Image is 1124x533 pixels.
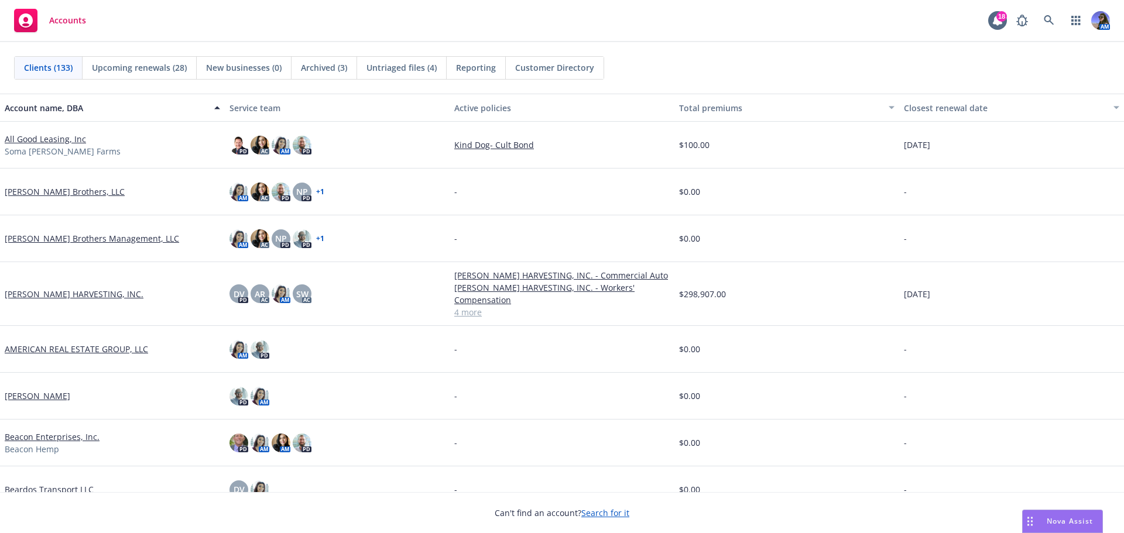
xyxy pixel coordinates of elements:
[5,390,70,402] a: [PERSON_NAME]
[1023,510,1037,532] div: Drag to move
[5,431,100,443] a: Beacon Enterprises, Inc.
[293,434,311,452] img: photo
[679,102,882,114] div: Total premiums
[1022,510,1103,533] button: Nova Assist
[5,483,94,496] a: Beardos Transport LLC
[49,16,86,25] span: Accounts
[255,288,265,300] span: AR
[5,102,207,114] div: Account name, DBA
[92,61,187,74] span: Upcoming renewals (28)
[251,480,269,499] img: photo
[495,507,629,519] span: Can't find an account?
[679,390,700,402] span: $0.00
[293,229,311,248] img: photo
[229,340,248,359] img: photo
[904,139,930,151] span: [DATE]
[293,136,311,154] img: photo
[275,232,287,245] span: NP
[206,61,282,74] span: New businesses (0)
[5,232,179,245] a: [PERSON_NAME] Brothers Management, LLC
[904,232,907,245] span: -
[454,436,457,449] span: -
[454,269,670,281] a: [PERSON_NAME] HARVESTING, INC. - Commercial Auto
[679,436,700,449] span: $0.00
[454,281,670,306] a: [PERSON_NAME] HARVESTING, INC. - Workers' Compensation
[24,61,73,74] span: Clients (133)
[454,232,457,245] span: -
[5,145,121,157] span: Soma [PERSON_NAME] Farms
[229,102,445,114] div: Service team
[899,94,1124,122] button: Closest renewal date
[904,436,907,449] span: -
[5,185,125,198] a: [PERSON_NAME] Brothers, LLC
[296,288,309,300] span: SW
[272,183,290,201] img: photo
[251,136,269,154] img: photo
[272,284,290,303] img: photo
[5,133,86,145] a: All Good Leasing, Inc
[674,94,899,122] button: Total premiums
[456,61,496,74] span: Reporting
[904,102,1106,114] div: Closest renewal date
[366,61,437,74] span: Untriaged files (4)
[5,443,59,455] span: Beacon Hemp
[904,343,907,355] span: -
[272,434,290,452] img: photo
[5,288,143,300] a: [PERSON_NAME] HARVESTING, INC.
[1091,11,1110,30] img: photo
[679,232,700,245] span: $0.00
[251,434,269,452] img: photo
[251,387,269,405] img: photo
[1064,9,1088,32] a: Switch app
[450,94,674,122] button: Active policies
[581,507,629,518] a: Search for it
[454,390,457,402] span: -
[454,343,457,355] span: -
[454,102,670,114] div: Active policies
[454,306,670,318] a: 4 more
[904,390,907,402] span: -
[251,340,269,359] img: photo
[1037,9,1061,32] a: Search
[515,61,594,74] span: Customer Directory
[679,288,726,300] span: $298,907.00
[1010,9,1034,32] a: Report a Bug
[679,139,710,151] span: $100.00
[904,288,930,300] span: [DATE]
[234,483,245,496] span: DV
[229,387,248,405] img: photo
[679,185,700,198] span: $0.00
[9,4,91,37] a: Accounts
[1047,516,1093,526] span: Nova Assist
[904,483,907,496] span: -
[904,185,907,198] span: -
[679,343,700,355] span: $0.00
[229,136,248,154] img: photo
[679,483,700,496] span: $0.00
[272,136,290,154] img: photo
[229,434,248,452] img: photo
[454,483,457,496] span: -
[454,185,457,198] span: -
[316,188,324,195] a: + 1
[454,139,670,151] a: Kind Dog- Cult Bond
[296,185,308,198] span: NP
[316,235,324,242] a: + 1
[251,229,269,248] img: photo
[225,94,450,122] button: Service team
[301,61,347,74] span: Archived (3)
[229,183,248,201] img: photo
[996,11,1007,22] div: 18
[229,229,248,248] img: photo
[234,288,245,300] span: DV
[251,183,269,201] img: photo
[5,343,148,355] a: AMERICAN REAL ESTATE GROUP, LLC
